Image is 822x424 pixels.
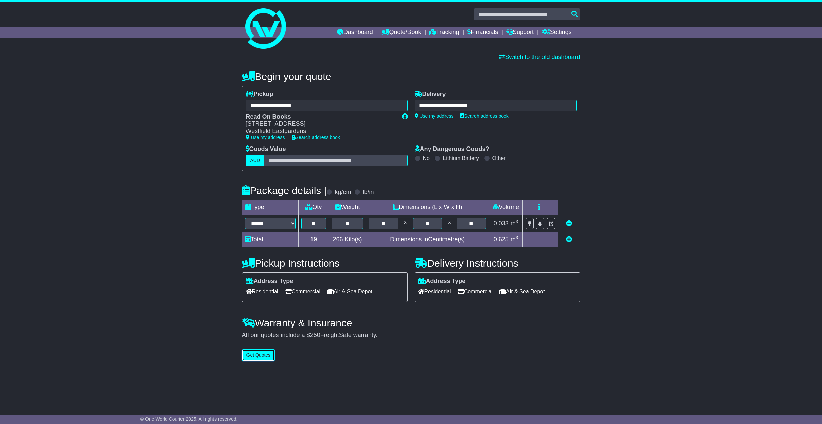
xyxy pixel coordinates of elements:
[327,286,372,297] span: Air & Sea Depot
[418,278,466,285] label: Address Type
[542,27,572,38] a: Settings
[401,215,410,232] td: x
[489,200,523,215] td: Volume
[566,236,572,243] a: Add new item
[415,113,454,119] a: Use my address
[443,155,479,161] label: Lithium Battery
[511,236,518,243] span: m
[285,286,320,297] span: Commercial
[246,128,395,135] div: Westfield Eastgardens
[242,71,580,82] h4: Begin your quote
[310,332,320,338] span: 250
[246,155,265,166] label: AUD
[499,54,580,60] a: Switch to the old dashboard
[242,185,327,196] h4: Package details |
[366,232,489,247] td: Dimensions in Centimetre(s)
[246,135,285,140] a: Use my address
[140,416,238,422] span: © One World Courier 2025. All rights reserved.
[292,135,340,140] a: Search address book
[415,145,489,153] label: Any Dangerous Goods?
[242,258,408,269] h4: Pickup Instructions
[499,286,545,297] span: Air & Sea Depot
[423,155,430,161] label: No
[337,27,373,38] a: Dashboard
[445,215,454,232] td: x
[242,317,580,328] h4: Warranty & Insurance
[242,200,298,215] td: Type
[460,113,509,119] a: Search address book
[494,236,509,243] span: 0.625
[506,27,534,38] a: Support
[246,286,278,297] span: Residential
[415,258,580,269] h4: Delivery Instructions
[415,91,446,98] label: Delivery
[329,200,366,215] td: Weight
[516,219,518,224] sup: 3
[298,200,329,215] td: Qty
[242,232,298,247] td: Total
[429,27,459,38] a: Tracking
[492,155,506,161] label: Other
[458,286,493,297] span: Commercial
[242,332,580,339] div: All our quotes include a $ FreightSafe warranty.
[418,286,451,297] span: Residential
[246,91,273,98] label: Pickup
[516,235,518,240] sup: 3
[242,349,275,361] button: Get Quotes
[381,27,421,38] a: Quote/Book
[467,27,498,38] a: Financials
[511,220,518,227] span: m
[566,220,572,227] a: Remove this item
[363,189,374,196] label: lb/in
[366,200,489,215] td: Dimensions (L x W x H)
[329,232,366,247] td: Kilo(s)
[246,113,395,121] div: Read On Books
[298,232,329,247] td: 19
[494,220,509,227] span: 0.033
[333,236,343,243] span: 266
[246,120,395,128] div: [STREET_ADDRESS]
[246,145,286,153] label: Goods Value
[246,278,293,285] label: Address Type
[335,189,351,196] label: kg/cm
